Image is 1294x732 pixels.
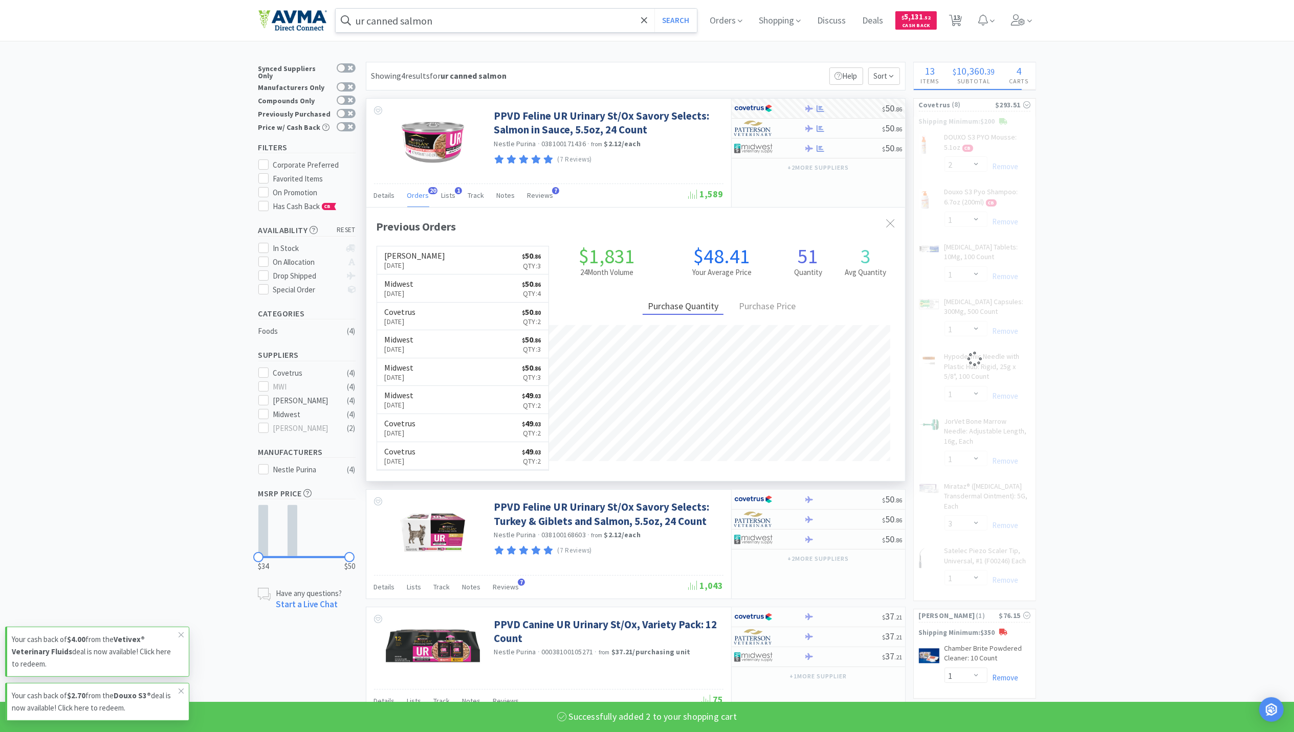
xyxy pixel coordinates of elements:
div: Drop Shipped [273,270,341,282]
span: 49 [522,446,541,456]
span: 038100168603 [541,530,586,539]
a: PPVD Feline UR Urinary St/Ox Savory Selects: Salmon in Sauce, 5.5oz, 24 Count [494,109,721,137]
img: 69317d810f3b4a0f8b010558f856ff9b_400987.png [400,109,466,175]
span: . 21 [895,613,903,621]
span: 7 [518,579,525,586]
strong: $2.12 / each [604,139,641,148]
span: . 86 [895,516,903,524]
div: Purchase Price [734,299,801,315]
span: Track [468,191,485,200]
h2: 24 Month Volume [549,266,664,279]
span: $ [883,536,886,544]
div: ( 2 ) [347,422,356,434]
span: $ [522,421,525,428]
strong: $2.70 [67,691,85,700]
span: $ [883,516,886,524]
p: Your cash back of from the deal is now available! Click here to redeem. [12,690,179,714]
span: Track [434,696,450,705]
a: Deals [858,16,887,26]
p: Shipping Minimum: $350 [914,628,1036,638]
span: Orders [407,191,429,200]
p: [DATE] [385,288,414,299]
span: · [538,530,540,539]
span: Notes [463,582,481,591]
span: . 03 [533,421,541,428]
span: Reviews [528,191,554,200]
span: 37 [883,610,903,622]
img: 77fca1acd8b6420a9015268ca798ef17_1.png [734,101,773,116]
span: 50 [522,250,541,261]
span: Reviews [493,696,519,705]
span: 50 [883,142,903,154]
span: 37 [883,650,903,662]
span: $ [883,145,886,153]
span: for [430,71,507,81]
span: . 86 [895,105,903,113]
span: 39 [986,66,995,77]
span: . 86 [895,496,903,504]
span: . 86 [533,281,541,288]
h1: $1,831 [549,246,664,266]
img: 77fca1acd8b6420a9015268ca798ef17_1.png [734,609,773,625]
img: f206177d872b4da895642264b76a2840_401001.png [400,500,466,566]
div: Showing 4 results [371,70,507,83]
div: Price w/ Cash Back [258,122,332,131]
div: MWI [273,381,336,393]
h5: Suppliers [258,349,356,361]
span: ( 8 ) [951,100,995,110]
a: [PERSON_NAME][DATE]$50.86Qty:3 [377,246,549,274]
img: f5e969b455434c6296c6d81ef179fa71_3.png [734,629,773,645]
span: · [538,139,540,148]
div: ( 4 ) [347,395,356,407]
span: . 86 [533,253,541,260]
img: f5e969b455434c6296c6d81ef179fa71_3.png [734,512,773,527]
p: (7 Reviews) [557,154,592,165]
span: 49 [522,418,541,428]
img: 77fca1acd8b6420a9015268ca798ef17_1.png [734,492,773,507]
span: $ [522,253,525,260]
span: 50 [883,122,903,134]
div: Covetrus [273,367,336,379]
strong: $37.21 / purchasing unit [611,647,691,656]
span: [PERSON_NAME] [919,610,975,621]
span: . 86 [895,125,903,133]
span: 038100171436 [541,139,586,148]
div: On Allocation [273,256,341,268]
span: $ [522,281,525,288]
span: $ [522,365,525,372]
h6: Covetrus [385,419,416,427]
span: 1,589 [689,188,723,200]
p: (7 Reviews) [557,545,592,556]
p: [DATE] [385,260,446,271]
span: Cash Back [902,23,931,30]
a: Discuss [813,16,850,26]
p: [DATE] [385,372,414,383]
h5: Availability [258,224,356,236]
span: $ [883,633,886,641]
span: Notes [497,191,515,200]
span: $ [522,449,525,456]
img: f5e969b455434c6296c6d81ef179fa71_3.png [734,121,773,136]
a: Covetrus$49.03 [377,470,549,498]
div: Manufacturers Only [258,82,332,91]
span: . 21 [895,653,903,661]
div: Previous Orders [377,218,895,236]
div: In Stock [273,242,341,255]
span: . 21 [895,633,903,641]
button: +1more supplier [784,669,851,683]
div: . [946,66,1002,76]
span: . 03 [533,393,541,400]
span: from [599,649,610,656]
span: $ [522,309,525,316]
span: Reviews [493,582,519,591]
span: . 86 [895,145,903,153]
h6: Midwest [385,280,414,288]
p: Qty: 3 [522,344,541,355]
img: 4dd14cff54a648ac9e977f0c5da9bc2e_5.png [734,141,773,156]
span: 10,360 [956,64,984,77]
a: Midwest[DATE]$50.86Qty:4 [377,274,549,303]
p: Help [829,67,863,85]
div: ( 4 ) [347,464,356,476]
span: Details [374,582,395,591]
a: Covetrus[DATE]$50.80Qty:2 [377,303,549,331]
